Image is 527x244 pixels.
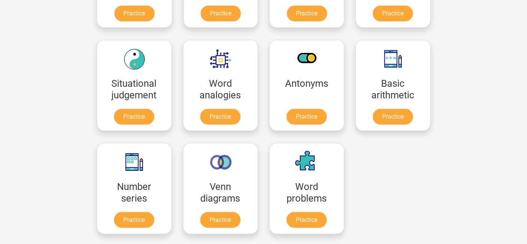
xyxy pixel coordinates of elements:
a: Practice [373,6,413,21]
a: Practice [287,109,327,125]
a: Practice [114,6,155,21]
a: Practice [200,109,240,125]
a: Practice [200,212,240,228]
a: Practice [114,109,154,125]
a: Practice [287,6,327,21]
a: Practice [114,212,154,228]
a: Practice [201,6,241,21]
a: Practice [373,109,413,125]
a: Practice [287,212,327,228]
